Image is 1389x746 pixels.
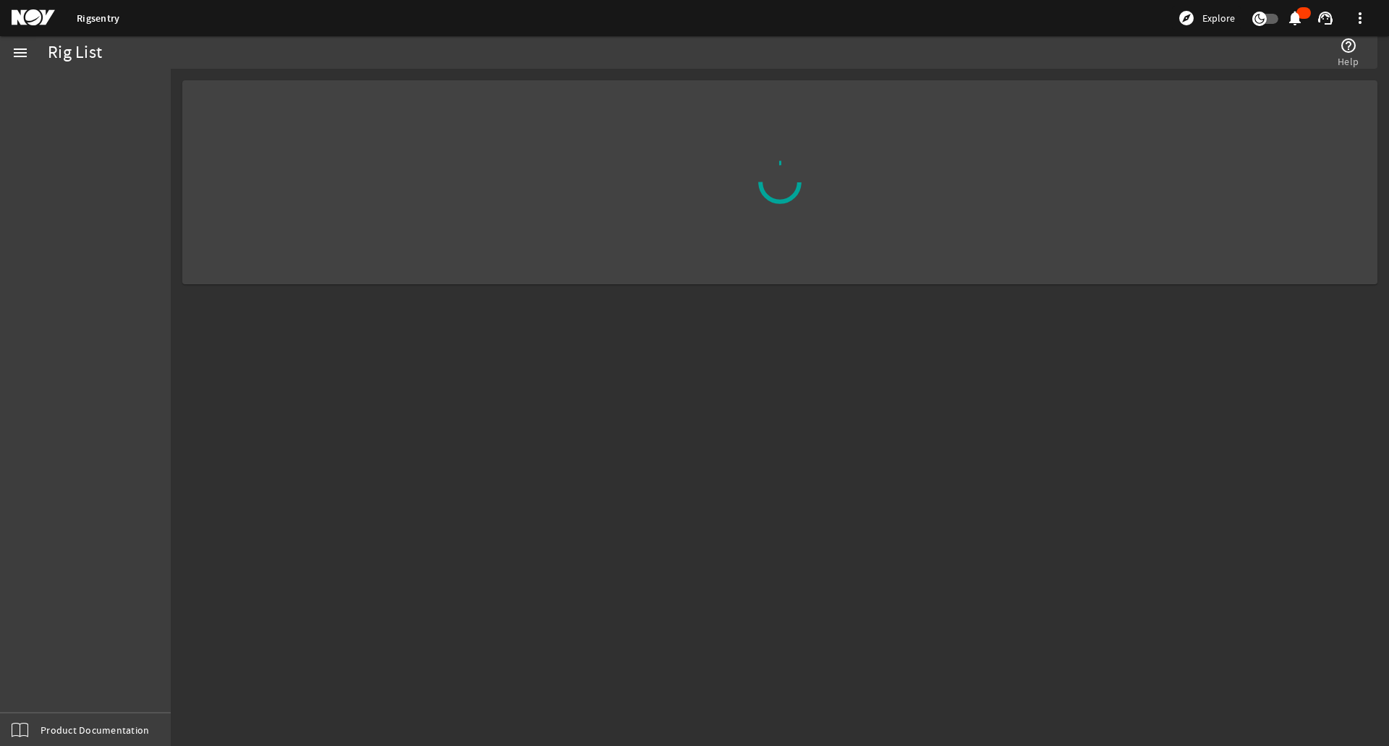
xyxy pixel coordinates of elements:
span: Help [1338,54,1359,69]
span: Explore [1202,11,1235,25]
button: Explore [1172,7,1241,30]
mat-icon: notifications [1286,9,1304,27]
mat-icon: support_agent [1317,9,1334,27]
a: Rigsentry [77,12,119,25]
button: more_vert [1343,1,1377,35]
div: Rig List [48,46,102,60]
mat-icon: explore [1178,9,1195,27]
span: Product Documentation [41,723,149,737]
mat-icon: menu [12,44,29,62]
mat-icon: help_outline [1340,37,1357,54]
